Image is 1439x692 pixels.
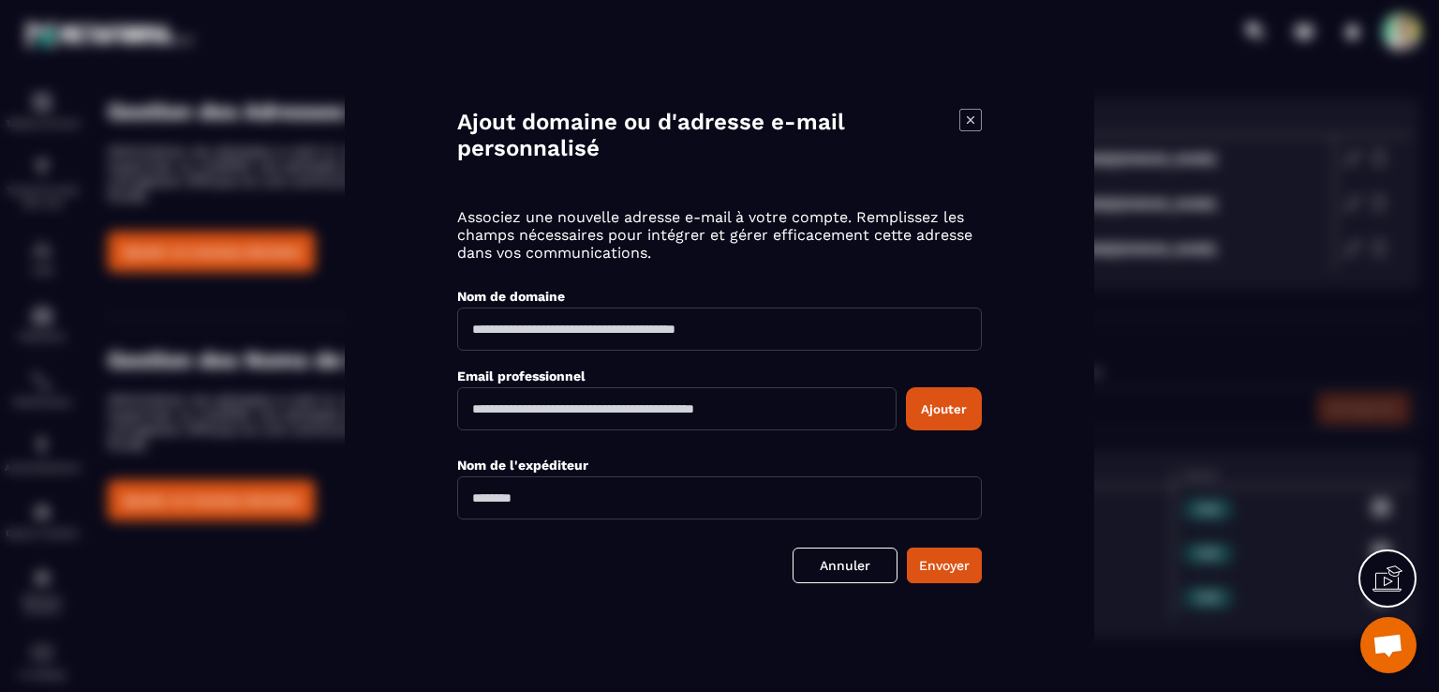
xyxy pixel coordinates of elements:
h4: Ajout domaine ou d'adresse e-mail personnalisé [457,109,959,161]
label: Nom de l'expéditeur [457,458,588,473]
p: Associez une nouvelle adresse e-mail à votre compte. Remplissez les champs nécessaires pour intég... [457,208,982,262]
div: Ouvrir le chat [1360,617,1417,673]
button: Envoyer [907,548,982,583]
label: Email professionnel [457,369,586,384]
label: Nom de domaine [457,289,565,304]
a: Annuler [793,548,898,583]
button: Ajouter [906,387,982,430]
